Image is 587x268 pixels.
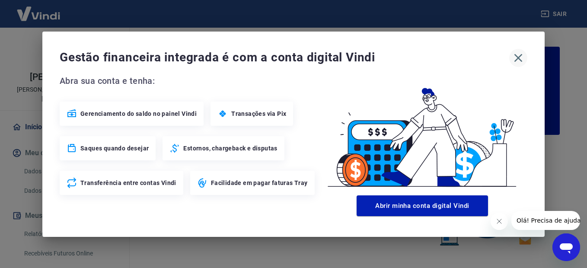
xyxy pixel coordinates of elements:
[552,233,580,261] iframe: Botão para abrir a janela de mensagens
[80,179,176,187] span: Transferência entre contas Vindi
[60,49,509,66] span: Gestão financeira integrada é com a conta digital Vindi
[231,109,286,118] span: Transações via Pix
[357,195,488,216] button: Abrir minha conta digital Vindi
[60,74,317,88] span: Abra sua conta e tenha:
[183,144,277,153] span: Estornos, chargeback e disputas
[511,211,580,230] iframe: Mensagem da empresa
[491,213,508,230] iframe: Fechar mensagem
[5,6,73,13] span: Olá! Precisa de ajuda?
[80,144,149,153] span: Saques quando desejar
[211,179,308,187] span: Facilidade em pagar faturas Tray
[317,74,527,192] img: Good Billing
[80,109,197,118] span: Gerenciamento do saldo no painel Vindi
